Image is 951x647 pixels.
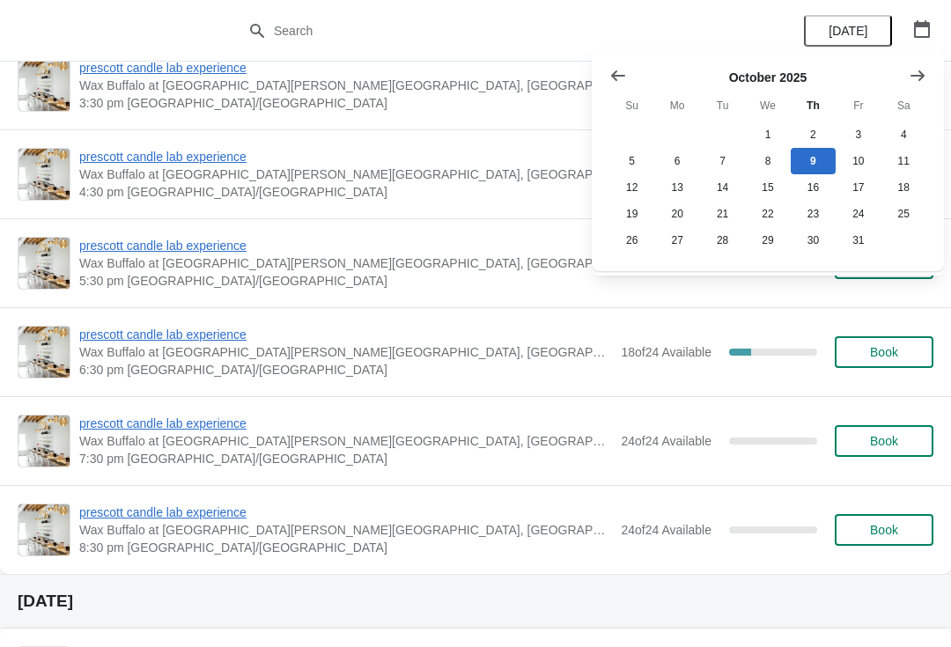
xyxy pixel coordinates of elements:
span: Wax Buffalo at [GEOGRAPHIC_DATA][PERSON_NAME][GEOGRAPHIC_DATA], [GEOGRAPHIC_DATA], [GEOGRAPHIC_DA... [79,432,612,450]
img: prescott candle lab experience | Wax Buffalo at Prescott, Prescott Avenue, Lincoln, NE, USA | 5:3... [18,238,70,289]
button: Wednesday October 8 2025 [745,148,790,174]
span: prescott candle lab experience [79,148,612,165]
h2: [DATE] [18,592,933,610]
span: prescott candle lab experience [79,415,612,432]
span: prescott candle lab experience [79,237,612,254]
img: prescott candle lab experience | Wax Buffalo at Prescott, Prescott Avenue, Lincoln, NE, USA | 8:3... [18,504,70,555]
span: 3:30 pm [GEOGRAPHIC_DATA]/[GEOGRAPHIC_DATA] [79,94,612,112]
span: 4:30 pm [GEOGRAPHIC_DATA]/[GEOGRAPHIC_DATA] [79,183,612,201]
span: Book [870,345,898,359]
button: Sunday October 26 2025 [609,227,654,254]
button: Book [835,425,933,457]
button: Sunday October 19 2025 [609,201,654,227]
button: [DATE] [804,15,892,47]
button: Saturday October 4 2025 [881,121,926,148]
button: Wednesday October 29 2025 [745,227,790,254]
button: Thursday October 23 2025 [791,201,836,227]
button: Today Thursday October 9 2025 [791,148,836,174]
img: prescott candle lab experience | Wax Buffalo at Prescott, Prescott Avenue, Lincoln, NE, USA | 6:3... [18,327,70,378]
span: prescott candle lab experience [79,504,612,521]
th: Friday [836,90,881,121]
button: Sunday October 5 2025 [609,148,654,174]
button: Saturday October 11 2025 [881,148,926,174]
button: Friday October 3 2025 [836,121,881,148]
button: Saturday October 18 2025 [881,174,926,201]
input: Search [273,15,713,47]
span: 6:30 pm [GEOGRAPHIC_DATA]/[GEOGRAPHIC_DATA] [79,361,612,379]
button: Saturday October 25 2025 [881,201,926,227]
span: Wax Buffalo at [GEOGRAPHIC_DATA][PERSON_NAME][GEOGRAPHIC_DATA], [GEOGRAPHIC_DATA], [GEOGRAPHIC_DA... [79,254,612,272]
button: Book [835,336,933,368]
button: Thursday October 30 2025 [791,227,836,254]
span: 18 of 24 Available [621,345,711,359]
span: 5:30 pm [GEOGRAPHIC_DATA]/[GEOGRAPHIC_DATA] [79,272,612,290]
th: Saturday [881,90,926,121]
button: Sunday October 12 2025 [609,174,654,201]
button: Friday October 24 2025 [836,201,881,227]
button: Tuesday October 28 2025 [700,227,745,254]
button: Show previous month, September 2025 [602,60,634,92]
span: Book [870,434,898,448]
th: Wednesday [745,90,790,121]
span: 24 of 24 Available [621,434,711,448]
button: Monday October 20 2025 [654,201,699,227]
button: Friday October 17 2025 [836,174,881,201]
img: prescott candle lab experience | Wax Buffalo at Prescott, Prescott Avenue, Lincoln, NE, USA | 3:3... [18,60,70,111]
span: Wax Buffalo at [GEOGRAPHIC_DATA][PERSON_NAME][GEOGRAPHIC_DATA], [GEOGRAPHIC_DATA], [GEOGRAPHIC_DA... [79,343,612,361]
button: Friday October 31 2025 [836,227,881,254]
button: Show next month, November 2025 [902,60,933,92]
th: Monday [654,90,699,121]
img: prescott candle lab experience | Wax Buffalo at Prescott, Prescott Avenue, Lincoln, NE, USA | 7:3... [18,415,70,467]
span: prescott candle lab experience [79,59,612,77]
button: Monday October 27 2025 [654,227,699,254]
button: Tuesday October 14 2025 [700,174,745,201]
span: Wax Buffalo at [GEOGRAPHIC_DATA][PERSON_NAME][GEOGRAPHIC_DATA], [GEOGRAPHIC_DATA], [GEOGRAPHIC_DA... [79,165,612,183]
th: Thursday [791,90,836,121]
span: Wax Buffalo at [GEOGRAPHIC_DATA][PERSON_NAME][GEOGRAPHIC_DATA], [GEOGRAPHIC_DATA], [GEOGRAPHIC_DA... [79,77,612,94]
img: prescott candle lab experience | Wax Buffalo at Prescott, Prescott Avenue, Lincoln, NE, USA | 4:3... [18,149,70,200]
span: Book [870,523,898,537]
button: Monday October 6 2025 [654,148,699,174]
button: Wednesday October 15 2025 [745,174,790,201]
th: Tuesday [700,90,745,121]
button: Tuesday October 7 2025 [700,148,745,174]
span: [DATE] [829,24,867,38]
button: Wednesday October 1 2025 [745,121,790,148]
button: Wednesday October 22 2025 [745,201,790,227]
button: Book [835,514,933,546]
button: Monday October 13 2025 [654,174,699,201]
button: Friday October 10 2025 [836,148,881,174]
th: Sunday [609,90,654,121]
span: 7:30 pm [GEOGRAPHIC_DATA]/[GEOGRAPHIC_DATA] [79,450,612,467]
button: Tuesday October 21 2025 [700,201,745,227]
span: 8:30 pm [GEOGRAPHIC_DATA]/[GEOGRAPHIC_DATA] [79,539,612,556]
button: Thursday October 2 2025 [791,121,836,148]
span: prescott candle lab experience [79,326,612,343]
span: 24 of 24 Available [621,523,711,537]
button: Thursday October 16 2025 [791,174,836,201]
span: Wax Buffalo at [GEOGRAPHIC_DATA][PERSON_NAME][GEOGRAPHIC_DATA], [GEOGRAPHIC_DATA], [GEOGRAPHIC_DA... [79,521,612,539]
